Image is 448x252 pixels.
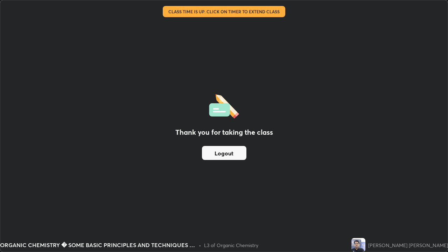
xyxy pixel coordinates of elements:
[175,127,273,138] h2: Thank you for taking the class
[351,238,365,252] img: 4dbd5e4e27d8441580130e5f502441a8.jpg
[199,241,201,249] div: •
[368,241,448,249] div: [PERSON_NAME] [PERSON_NAME]
[204,241,258,249] div: L3 of Organic Chemistry
[202,146,246,160] button: Logout
[209,92,239,119] img: offlineFeedback.1438e8b3.svg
